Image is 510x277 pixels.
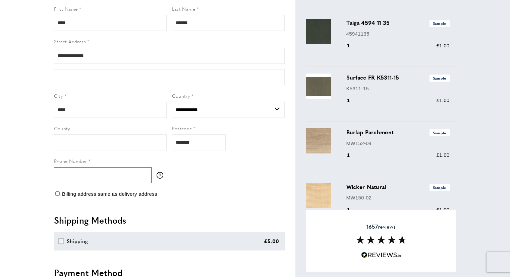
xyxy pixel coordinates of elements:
[346,151,359,159] div: 1
[54,157,87,164] span: Phone Number
[346,74,450,82] h3: Surface FR K5311-15
[306,19,331,44] img: Taiga 4594 11 35
[346,206,359,214] div: 1
[346,194,450,202] p: MW150-02
[306,128,331,153] img: Burlap Parchment
[346,128,450,136] h3: Burlap Parchment
[436,97,449,103] span: £1.00
[306,183,331,208] img: Wicker Natural
[366,223,378,230] strong: 1657
[430,129,450,136] span: Sample
[346,96,359,104] div: 1
[306,74,331,99] img: Surface FR K5311-15
[54,125,70,132] span: County
[55,191,60,196] input: Billing address same as delivery address
[366,223,396,230] span: reviews
[361,252,401,258] img: Reviews.io 5 stars
[157,172,167,179] button: More information
[436,43,449,48] span: £1.00
[54,214,285,226] h2: Shipping Methods
[62,191,157,197] span: Billing address same as delivery address
[54,92,63,99] span: City
[67,237,88,245] div: Shipping
[172,5,195,12] span: Last Name
[346,85,450,93] p: K5311-15
[346,183,450,191] h3: Wicker Natural
[172,92,190,99] span: Country
[430,20,450,27] span: Sample
[356,236,406,244] img: Reviews section
[264,237,279,245] div: £5.00
[172,125,192,132] span: Postcode
[430,184,450,191] span: Sample
[436,207,449,213] span: £1.00
[430,75,450,82] span: Sample
[346,139,450,147] p: MW152-04
[54,38,86,45] span: Street Address
[436,152,449,158] span: £1.00
[346,19,450,27] h3: Taiga 4594 11 35
[54,5,78,12] span: First Name
[346,30,450,38] p: 45941135
[346,42,359,50] div: 1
